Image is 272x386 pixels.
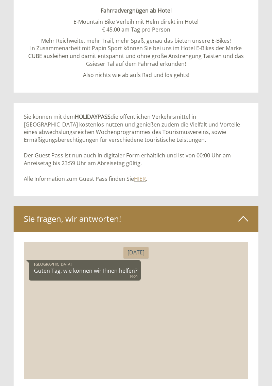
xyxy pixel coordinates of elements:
[100,5,125,17] div: [DATE]
[24,18,248,34] p: E-Mountain Bike Verleih mit Helm direkt im Hotel € 45,00 am Tag pro Person
[24,37,248,68] p: Mehr Reichweite, mehr Trail, mehr Spaß, genau das bieten unsere E-Bikes! In Zusammenarbeit mit Pa...
[24,113,248,183] p: Sie können mit dem die öffentlichen Verkehrsmittel in [GEOGRAPHIC_DATA] kostenlos nutzen und geni...
[134,175,146,182] a: HIER
[183,179,224,191] button: Senden
[5,18,117,39] div: Guten Tag, wie können wir Ihnen helfen?
[75,113,111,120] strong: HOLIDAYPASS
[14,206,258,231] div: Sie fragen, wir antworten!
[10,33,114,38] small: 19:29
[101,7,172,14] strong: Fahrradvergnügen ab Hotel
[24,71,248,79] p: Also nichts wie ab aufs Rad und los gehts!
[10,20,114,25] div: [GEOGRAPHIC_DATA]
